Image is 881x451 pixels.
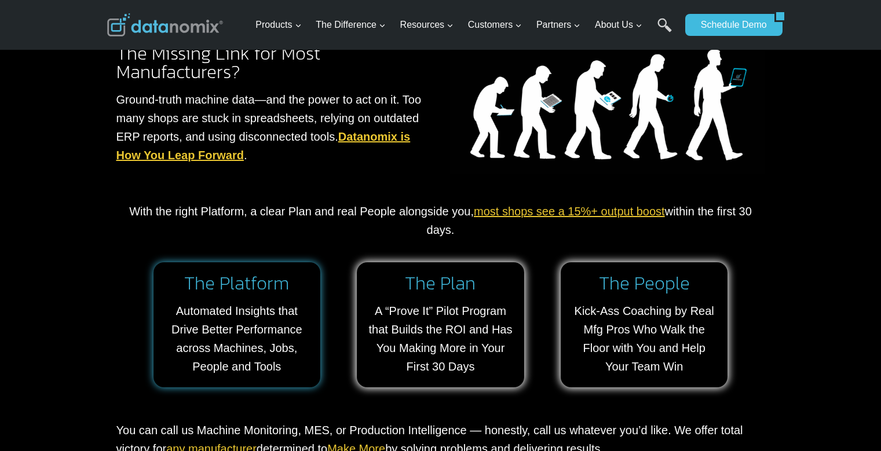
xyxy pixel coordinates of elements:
img: Datanomix is the missing link. [450,38,765,175]
span: Resources [400,17,454,32]
a: Privacy Policy [158,258,195,266]
nav: Primary Navigation [251,6,679,44]
span: State/Region [261,143,305,153]
p: With the right Platform, a clear Plan and real People alongside you, within the first 30 days. [116,202,765,239]
span: The Difference [316,17,386,32]
a: Terms [130,258,147,266]
span: About Us [595,17,642,32]
span: Phone number [261,48,313,58]
iframe: Chat Widget [823,395,881,451]
span: Partners [536,17,580,32]
h2: The Missing Link for Most Manufacturers? [116,44,432,81]
span: Customers [468,17,522,32]
span: Last Name [261,1,298,11]
a: Search [657,18,672,44]
a: Schedule Demo [685,14,774,36]
span: Products [255,17,301,32]
a: Datanomix is How You Leap Forward [116,130,411,162]
iframe: Popup CTA [6,246,192,445]
img: Datanomix [107,13,223,36]
p: Ground-truth machine data—and the power to act on it. Too many shops are stuck in spreadsheets, r... [116,90,432,164]
a: most shops see a 15%+ output boost [474,205,665,218]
